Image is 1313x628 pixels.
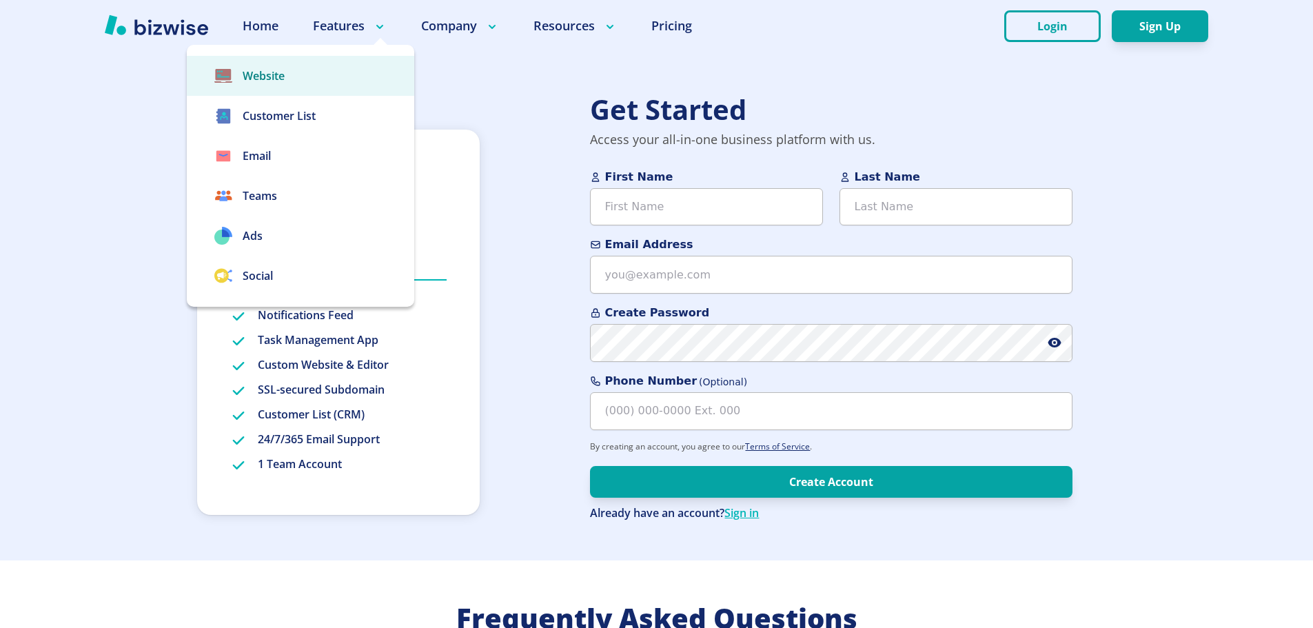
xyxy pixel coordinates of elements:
p: Task Management App [258,333,378,350]
a: Customer List [187,96,414,136]
a: Home [243,17,278,34]
a: Website [187,56,414,96]
span: Last Name [839,169,1072,185]
button: Create Account [590,466,1072,498]
span: Create Password [590,305,1072,321]
p: Already have an account? [590,506,1072,521]
p: Access your all-in-one business platform with us. [590,129,1072,150]
p: Features [313,17,387,34]
h2: Get Started [590,91,1072,128]
a: Social [187,256,414,296]
p: 1 Team Account [258,457,342,474]
a: Teams [187,176,414,216]
button: Login [1004,10,1101,42]
input: (000) 000-0000 Ext. 000 [590,392,1072,430]
a: Email [187,136,414,176]
a: Sign in [724,505,759,520]
a: Login [1004,20,1112,33]
a: Pricing [651,17,692,34]
p: Notifications Feed [258,308,354,325]
a: Terms of Service [745,440,810,452]
input: you@example.com [590,256,1072,294]
p: Customer List (CRM) [258,407,365,424]
p: Company [421,17,499,34]
span: First Name [590,169,823,185]
p: Custom Website & Editor [258,358,389,374]
span: Phone Number [590,373,1072,389]
input: First Name [590,188,823,226]
p: SSL-secured Subdomain [258,383,385,399]
p: By creating an account, you agree to our . [590,441,1072,452]
a: Sign Up [1112,20,1208,33]
p: Resources [533,17,617,34]
img: Bizwise Logo [105,14,208,35]
button: Sign Up [1112,10,1208,42]
input: Last Name [839,188,1072,226]
div: Already have an account?Sign in [590,506,1072,521]
p: 24/7/365 Email Support [258,432,380,449]
a: Ads [187,216,414,256]
span: (Optional) [699,375,747,389]
span: Email Address [590,236,1072,253]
